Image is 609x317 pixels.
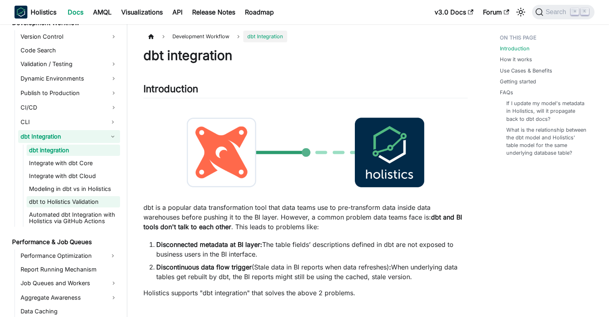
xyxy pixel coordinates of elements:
a: Code Search [18,45,120,56]
a: API [168,6,187,19]
a: Getting started [500,78,536,85]
a: Report Running Mechanism [18,264,120,275]
a: Use Cases & Benefits [500,67,552,75]
a: dbt to Holistics Validation [27,196,120,207]
a: dbt Integration [18,130,106,143]
button: Collapse sidebar category 'dbt Integration' [106,130,120,143]
strong: Discontinuous data flow trigger [156,263,252,271]
p: dbt is a popular data transformation tool that data teams use to pre-transform data inside data w... [143,203,468,232]
a: If I update my model's metadata in Holistics, will it propagate back to dbt docs? [506,99,586,123]
a: What is the relationship between the dbt model and Holistics' table model for the same underlying... [506,126,586,157]
b: Holistics [31,7,56,17]
a: Automated dbt Integration with Holistics via GitHub Actions [27,209,120,227]
a: Dynamic Environments [18,72,120,85]
a: Version Control [18,30,120,43]
a: v3.0 Docs [430,6,478,19]
span: Development Workflow [168,31,233,42]
a: Docs [63,6,88,19]
a: FAQs [500,89,513,96]
a: Integrate with dbt Cloud [27,170,120,182]
a: Job Queues and Workers [18,277,120,290]
img: Holistics [14,6,27,19]
a: Forum [478,6,514,19]
button: Search (Command+K) [532,5,594,19]
strong: Disconnected metadata at BI layer: [156,240,262,249]
kbd: ⌘ [571,8,579,15]
a: Introduction [500,45,530,52]
a: AMQL [88,6,116,19]
li: (Stale data in BI reports when data refreshes) When underlying data tables get rebuilt by dbt, th... [156,262,468,282]
a: CI/CD [18,101,120,114]
span: Search [543,8,571,16]
li: The table fields’ descriptions defined in dbt are not exposed to business users in the BI interface. [156,240,468,259]
a: HolisticsHolistics [14,6,56,19]
img: dbt-to-holistics [143,105,468,200]
a: Roadmap [240,6,279,19]
a: CLI [18,116,106,128]
button: Expand sidebar category 'Performance Optimization' [106,249,120,262]
p: Holistics supports "dbt integration" that solves the above 2 problems. [143,288,468,298]
strong: : [389,263,391,271]
a: Performance Optimization [18,249,106,262]
span: dbt Integration [243,31,287,42]
a: Integrate with dbt Core [27,157,120,169]
nav: Docs sidebar [6,24,127,317]
a: Visualizations [116,6,168,19]
a: How it works [500,56,532,63]
a: Data Caching [18,306,120,317]
nav: Breadcrumbs [143,31,468,42]
h2: Introduction [143,83,468,98]
a: Validation / Testing [18,58,120,70]
h1: dbt integration [143,48,468,64]
a: Performance & Job Queues [10,236,120,248]
kbd: K [581,8,589,15]
button: Switch between dark and light mode (currently light mode) [514,6,527,19]
a: dbt integration [27,145,120,156]
a: Modeling in dbt vs in Holistics [27,183,120,195]
a: Release Notes [187,6,240,19]
a: Home page [143,31,159,42]
a: Aggregate Awareness [18,291,120,304]
a: Publish to Production [18,87,120,99]
button: Expand sidebar category 'CLI' [106,116,120,128]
